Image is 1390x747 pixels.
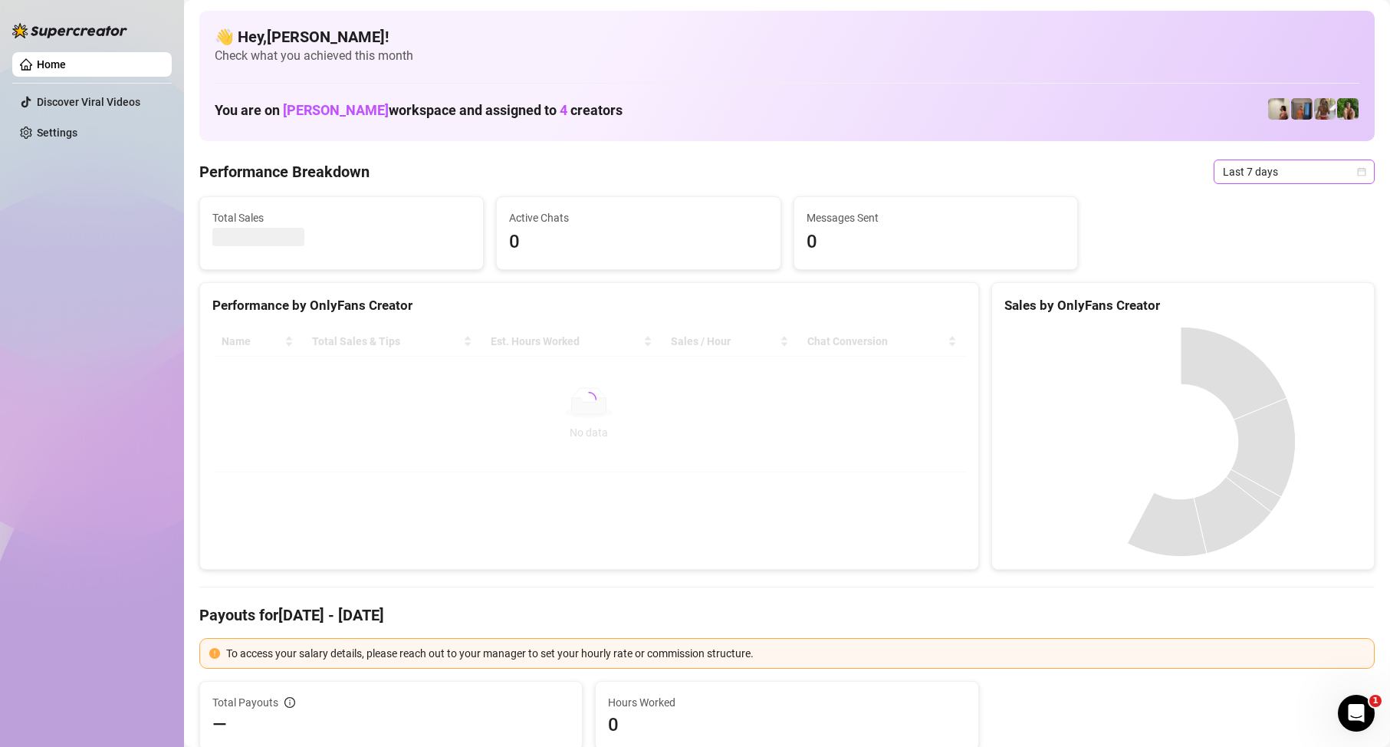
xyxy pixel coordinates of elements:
[215,26,1359,48] h4: 👋 Hey, [PERSON_NAME] !
[578,389,600,410] span: loading
[1004,295,1362,316] div: Sales by OnlyFans Creator
[1314,98,1336,120] img: Nathaniel
[1357,167,1366,176] span: calendar
[212,694,278,711] span: Total Payouts
[37,127,77,139] a: Settings
[560,102,567,118] span: 4
[807,209,1065,226] span: Messages Sent
[807,228,1065,257] span: 0
[509,209,767,226] span: Active Chats
[215,48,1359,64] span: Check what you achieved this month
[1337,98,1359,120] img: Nathaniel
[284,697,295,708] span: info-circle
[212,209,471,226] span: Total Sales
[283,102,389,118] span: [PERSON_NAME]
[608,694,965,711] span: Hours Worked
[1268,98,1290,120] img: Ralphy
[199,604,1375,626] h4: Payouts for [DATE] - [DATE]
[1291,98,1313,120] img: Wayne
[37,96,140,108] a: Discover Viral Videos
[1369,695,1382,707] span: 1
[37,58,66,71] a: Home
[215,102,623,119] h1: You are on workspace and assigned to creators
[199,161,370,183] h4: Performance Breakdown
[12,23,127,38] img: logo-BBDzfeDw.svg
[226,645,1365,662] div: To access your salary details, please reach out to your manager to set your hourly rate or commis...
[509,228,767,257] span: 0
[1223,160,1365,183] span: Last 7 days
[212,295,966,316] div: Performance by OnlyFans Creator
[608,712,965,737] span: 0
[209,648,220,659] span: exclamation-circle
[1338,695,1375,732] iframe: Intercom live chat
[212,712,227,737] span: —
